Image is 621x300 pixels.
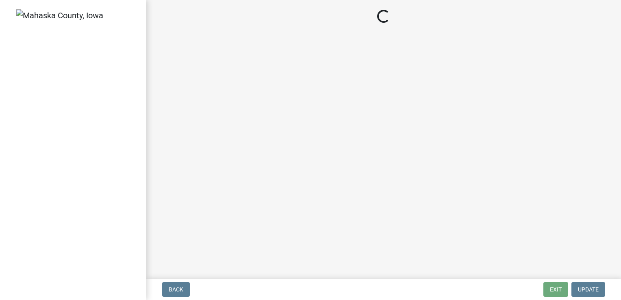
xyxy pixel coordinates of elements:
[571,282,605,297] button: Update
[16,9,103,22] img: Mahaska County, Iowa
[169,286,183,293] span: Back
[162,282,190,297] button: Back
[578,286,599,293] span: Update
[543,282,568,297] button: Exit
